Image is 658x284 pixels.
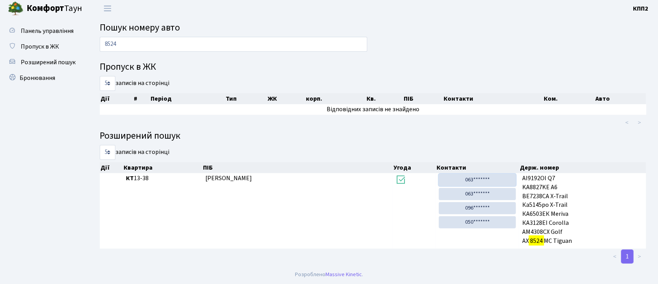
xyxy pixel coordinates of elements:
select: записів на сторінці [100,76,115,91]
th: Контакти [436,162,520,173]
div: Розроблено . [295,270,363,279]
td: Відповідних записів не знайдено [100,104,646,115]
span: Панель управління [21,27,74,35]
a: Розширений пошук [4,54,82,70]
img: logo.png [8,1,23,16]
select: записів на сторінці [100,145,115,160]
th: Угода [393,162,436,173]
span: AI9192OI Q7 KA8827KE A6 BE7238CA X-Trail Ка5145ро X-Trail КА6503ЕК Meriva КА3128EI Corolla AM4308... [522,174,643,246]
th: Держ. номер [520,162,647,173]
label: записів на сторінці [100,145,169,160]
span: Пошук номеру авто [100,21,180,34]
a: КПП2 [633,4,649,13]
mark: 8524 [529,235,544,246]
th: Дії [100,162,123,173]
span: [PERSON_NAME] [205,174,252,183]
button: Переключити навігацію [98,2,117,15]
a: Massive Kinetic [325,270,362,279]
a: Панель управління [4,23,82,39]
h4: Пропуск в ЖК [100,62,646,73]
b: КТ [126,174,134,183]
a: Бронювання [4,70,82,86]
label: записів на сторінці [100,76,169,91]
h4: Розширений пошук [100,130,646,142]
th: Кв. [366,93,403,104]
th: Контакти [443,93,543,104]
input: Пошук [100,37,367,52]
th: Тип [225,93,267,104]
th: # [133,93,150,104]
th: Авто [595,93,647,104]
a: 1 [621,250,634,264]
span: Таун [27,2,82,15]
span: Бронювання [20,74,55,82]
th: ПІБ [202,162,393,173]
th: ПІБ [403,93,443,104]
th: корп. [305,93,366,104]
th: Дії [100,93,133,104]
span: Розширений пошук [21,58,76,67]
span: 13-38 [126,174,199,183]
th: Період [150,93,225,104]
a: Пропуск в ЖК [4,39,82,54]
th: Ком. [543,93,595,104]
span: Пропуск в ЖК [21,42,59,51]
th: ЖК [267,93,305,104]
th: Квартира [123,162,202,173]
b: Комфорт [27,2,64,14]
